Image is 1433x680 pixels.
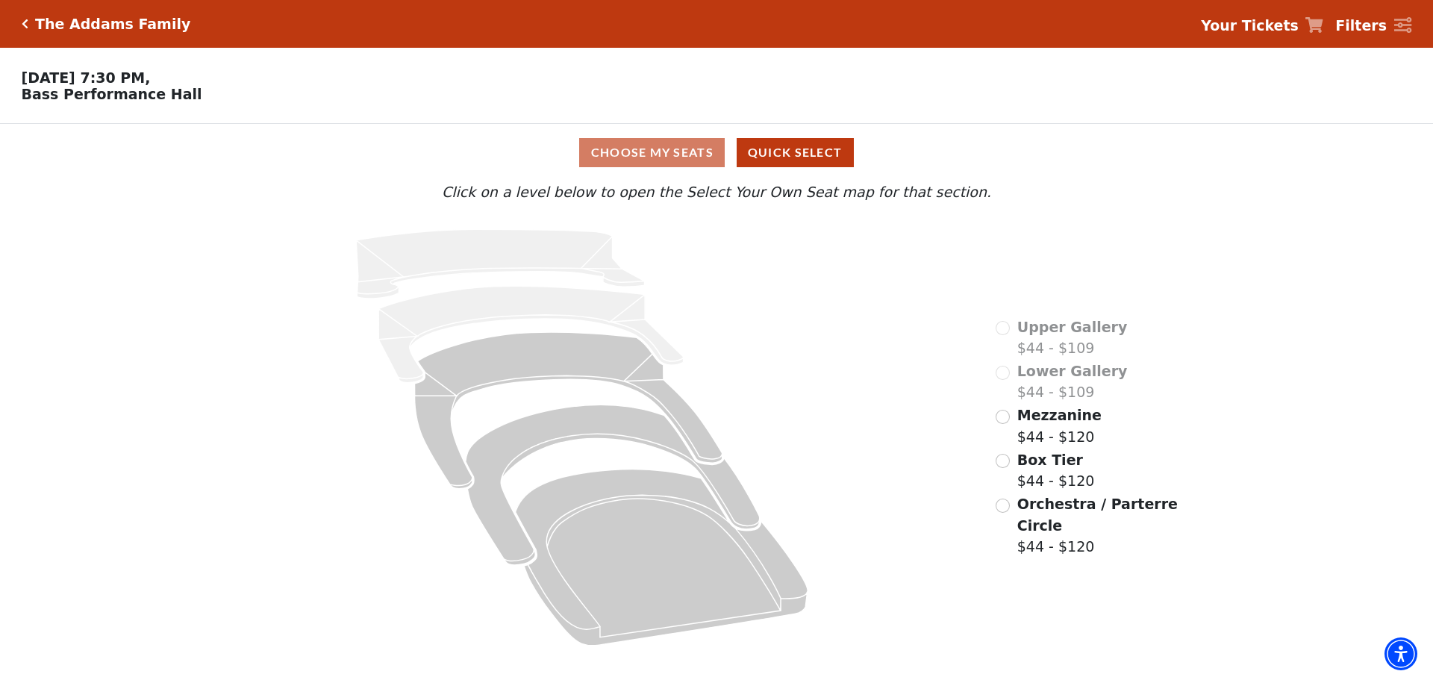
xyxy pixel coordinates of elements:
[356,229,645,299] path: Upper Gallery - Seats Available: 0
[1017,361,1128,403] label: $44 - $109
[22,19,28,29] a: Click here to go back to filters
[190,181,1243,203] p: Click on a level below to open the Select Your Own Seat map for that section.
[1335,17,1387,34] strong: Filters
[379,286,684,383] path: Lower Gallery - Seats Available: 0
[996,454,1010,468] input: Box Tier$44 - $120
[996,499,1010,513] input: Orchestra / Parterre Circle$44 - $120
[1017,316,1128,359] label: $44 - $109
[1017,405,1102,447] label: $44 - $120
[1335,15,1411,37] a: Filters
[996,410,1010,424] input: Mezzanine$44 - $120
[1017,363,1128,379] span: Lower Gallery
[1384,637,1417,670] div: Accessibility Menu
[737,138,854,167] button: Quick Select
[1017,449,1095,492] label: $44 - $120
[516,470,808,646] path: Orchestra / Parterre Circle - Seats Available: 83
[1017,493,1180,558] label: $44 - $120
[1017,407,1102,423] span: Mezzanine
[1201,15,1323,37] a: Your Tickets
[1017,496,1178,534] span: Orchestra / Parterre Circle
[1017,319,1128,335] span: Upper Gallery
[1201,17,1299,34] strong: Your Tickets
[1017,452,1083,468] span: Box Tier
[35,16,190,33] h5: The Addams Family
